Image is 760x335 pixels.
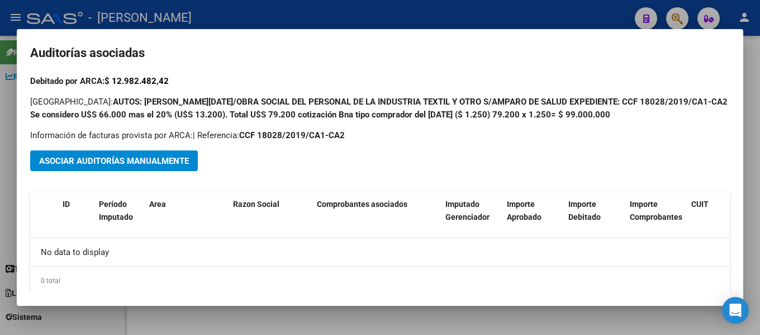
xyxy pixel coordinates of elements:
[722,297,749,324] div: Open Intercom Messenger
[30,150,198,171] button: Asociar Auditorías Manualmente
[99,200,133,221] span: Período Imputado
[317,200,407,209] span: Comprobantes asociados
[30,238,730,266] div: No data to display
[30,267,730,295] div: 0 total
[30,43,730,64] h2: Auditorías asociadas
[145,192,229,242] datatable-header-cell: Area
[312,192,441,242] datatable-header-cell: Comprobantes asociados
[445,200,490,221] span: Imputado Gerenciador
[691,200,709,209] span: CUIT
[233,200,279,209] span: Razon Social
[568,200,601,221] span: Importe Debitado
[30,96,730,121] p: [GEOGRAPHIC_DATA]:
[30,129,730,142] p: Información de facturas provista por ARCA: | Referencia:
[94,192,145,242] datatable-header-cell: Período Imputado
[239,130,345,140] strong: CCF 18028/2019/CA1-CA2
[507,200,541,221] span: Importe Aprobado
[63,200,70,209] span: ID
[39,156,189,166] span: Asociar Auditorías Manualmente
[625,192,687,242] datatable-header-cell: Importe Comprobantes
[564,192,625,242] datatable-header-cell: Importe Debitado
[58,192,94,242] datatable-header-cell: ID
[502,192,564,242] datatable-header-cell: Importe Aprobado
[104,76,169,86] span: $ 12.982.482,42
[30,97,728,120] strong: AUTOS: [PERSON_NAME][DATE]/OBRA SOCIAL DEL PERSONAL DE LA INDUSTRIA TEXTIL Y OTRO S/AMPARO DE SAL...
[30,76,169,86] span: Debitado por ARCA:
[149,200,166,209] span: Area
[229,192,312,242] datatable-header-cell: Razon Social
[687,192,748,242] datatable-header-cell: CUIT
[441,192,502,242] datatable-header-cell: Imputado Gerenciador
[630,200,682,221] span: Importe Comprobantes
